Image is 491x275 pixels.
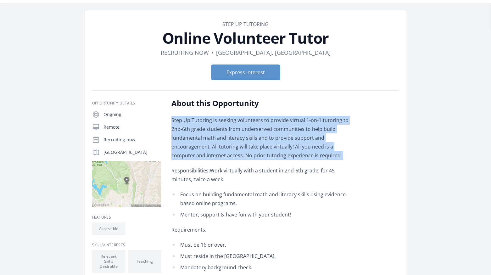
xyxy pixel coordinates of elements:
p: Recruiting now [103,137,161,143]
dd: Recruiting now [161,48,209,57]
div: • [211,48,214,57]
li: Teaching [128,250,161,273]
dd: [GEOGRAPHIC_DATA], [GEOGRAPHIC_DATA] [216,48,331,57]
li: Must be 16 or over. [171,240,355,249]
p: Step Up Tutoring is seeking volunteers to provide virtual 1-on-1 tutoring to 2nd-6th grade studen... [171,116,355,160]
a: Step Up Tutoring [222,21,269,28]
li: Must reside in the [GEOGRAPHIC_DATA]. [171,252,355,261]
p: Requirements: [171,225,355,234]
h3: Features [92,215,161,220]
p: Ongoing [103,111,161,118]
li: Mandatory background check. [171,263,355,272]
img: Map [92,161,161,207]
h3: Skills/Interests [92,243,161,248]
li: Relevant Skills Desirable [92,250,126,273]
p: [GEOGRAPHIC_DATA] [103,149,161,155]
li: Accessible [92,222,126,235]
p: Responsibilities:Work virtually with a student in 2nd-6th grade, for 45 minutes, twice a week. [171,166,355,184]
h2: About this Opportunity [171,98,355,108]
button: Express Interest [211,65,280,80]
h1: Online Volunteer Tutor [92,31,399,46]
h3: Opportunity Details [92,101,161,106]
p: Remote [103,124,161,130]
li: Mentor, support & have fun with your student! [171,210,355,219]
li: Focus on building fundamental math and literacy skills using evidence-based online programs. [171,190,355,208]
